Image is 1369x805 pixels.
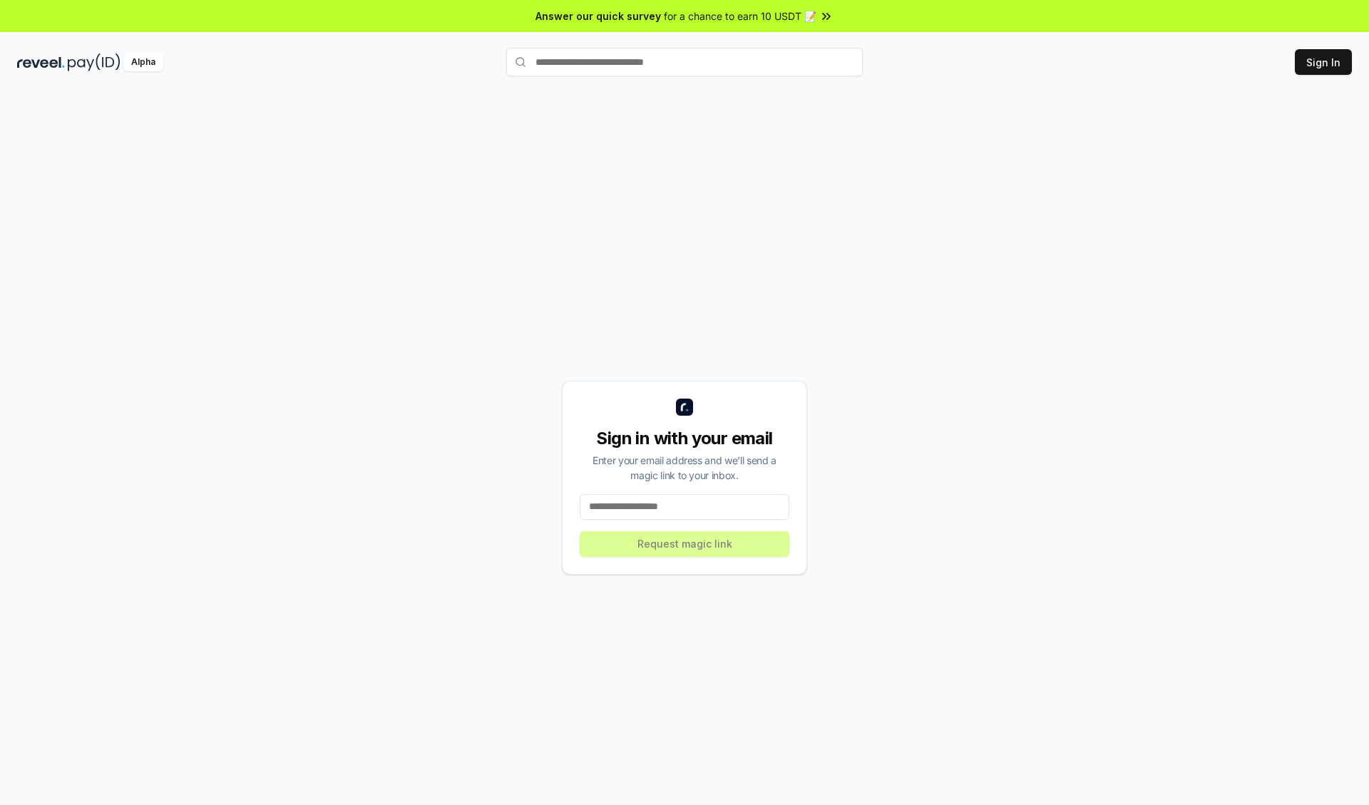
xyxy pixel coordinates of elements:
img: pay_id [68,53,121,71]
div: Enter your email address and we’ll send a magic link to your inbox. [580,453,789,483]
div: Sign in with your email [580,427,789,450]
div: Alpha [123,53,163,71]
img: logo_small [676,399,693,416]
button: Sign In [1295,49,1352,75]
img: reveel_dark [17,53,65,71]
span: for a chance to earn 10 USDT 📝 [664,9,816,24]
span: Answer our quick survey [535,9,661,24]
